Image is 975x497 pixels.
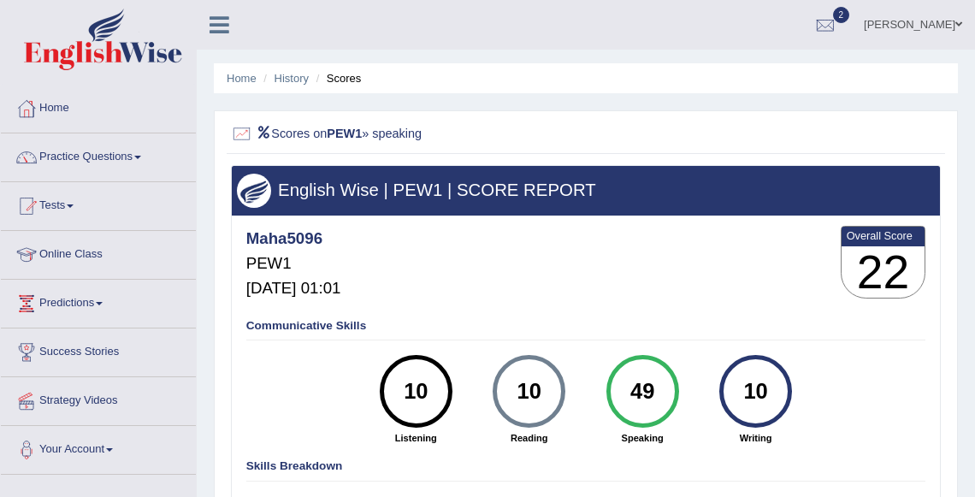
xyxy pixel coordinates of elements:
[480,431,578,445] strong: Reading
[503,361,556,423] div: 10
[847,229,920,242] b: Overall Score
[231,123,671,145] h2: Scores on » speaking
[1,133,196,176] a: Practice Questions
[246,320,926,333] h4: Communicative Skills
[246,280,341,298] h5: [DATE] 01:01
[729,361,782,423] div: 10
[227,72,257,85] a: Home
[1,377,196,420] a: Strategy Videos
[1,280,196,322] a: Predictions
[327,126,362,139] b: PEW1
[593,431,691,445] strong: Speaking
[1,426,196,469] a: Your Account
[1,231,196,274] a: Online Class
[706,431,805,445] strong: Writing
[842,246,925,299] h3: 22
[275,72,309,85] a: History
[246,255,341,273] h5: PEW1
[1,328,196,371] a: Success Stories
[237,174,271,208] img: wings.png
[237,180,934,199] h3: English Wise | PEW1 | SCORE REPORT
[389,361,442,423] div: 10
[312,70,362,86] li: Scores
[1,85,196,127] a: Home
[246,230,341,248] h4: Maha5096
[246,460,926,473] h4: Skills Breakdown
[367,431,465,445] strong: Listening
[833,7,850,23] span: 2
[1,182,196,225] a: Tests
[616,361,669,423] div: 49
